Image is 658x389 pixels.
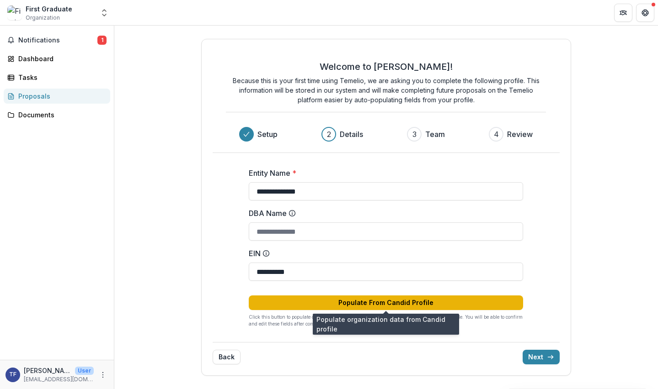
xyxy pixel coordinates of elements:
[4,89,110,104] a: Proposals
[340,129,363,140] h3: Details
[507,129,533,140] h3: Review
[4,107,110,122] a: Documents
[18,54,103,63] div: Dashboard
[98,4,111,22] button: Open entity switcher
[249,314,523,327] p: Click this button to populate core profile fields in [GEOGRAPHIC_DATA] from your Candid profile. ...
[327,129,331,140] div: 2
[9,372,16,378] div: Terri Forman
[494,129,499,140] div: 4
[26,4,72,14] div: First Graduate
[18,37,97,44] span: Notifications
[18,91,103,101] div: Proposals
[7,5,22,20] img: First Graduate
[614,4,632,22] button: Partners
[26,14,60,22] span: Organization
[18,110,103,120] div: Documents
[320,61,453,72] h2: Welcome to [PERSON_NAME]!
[4,70,110,85] a: Tasks
[257,129,278,140] h3: Setup
[249,295,523,310] button: Populate From Candid Profile
[249,168,518,179] label: Entity Name
[18,73,103,82] div: Tasks
[75,367,94,375] p: User
[425,129,445,140] h3: Team
[239,127,533,142] div: Progress
[412,129,417,140] div: 3
[213,350,241,364] button: Back
[636,4,654,22] button: Get Help
[249,248,518,259] label: EIN
[24,366,71,375] p: [PERSON_NAME]
[226,76,546,105] p: Because this is your first time using Temelio, we are asking you to complete the following profil...
[97,36,107,45] span: 1
[523,350,560,364] button: Next
[97,369,108,380] button: More
[4,51,110,66] a: Dashboard
[249,208,518,219] label: DBA Name
[24,375,94,384] p: [EMAIL_ADDRESS][DOMAIN_NAME]
[4,33,110,47] button: Notifications1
